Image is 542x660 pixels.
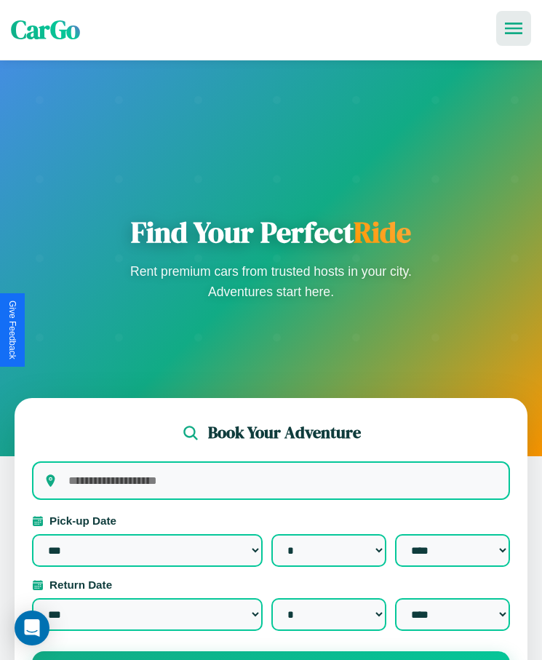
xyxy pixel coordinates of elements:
div: Give Feedback [7,301,17,359]
h2: Book Your Adventure [208,421,361,444]
div: Open Intercom Messenger [15,611,49,645]
h1: Find Your Perfect [126,215,417,250]
label: Pick-up Date [32,514,510,527]
span: Ride [354,212,411,252]
label: Return Date [32,579,510,591]
p: Rent premium cars from trusted hosts in your city. Adventures start here. [126,261,417,302]
span: CarGo [11,12,80,47]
